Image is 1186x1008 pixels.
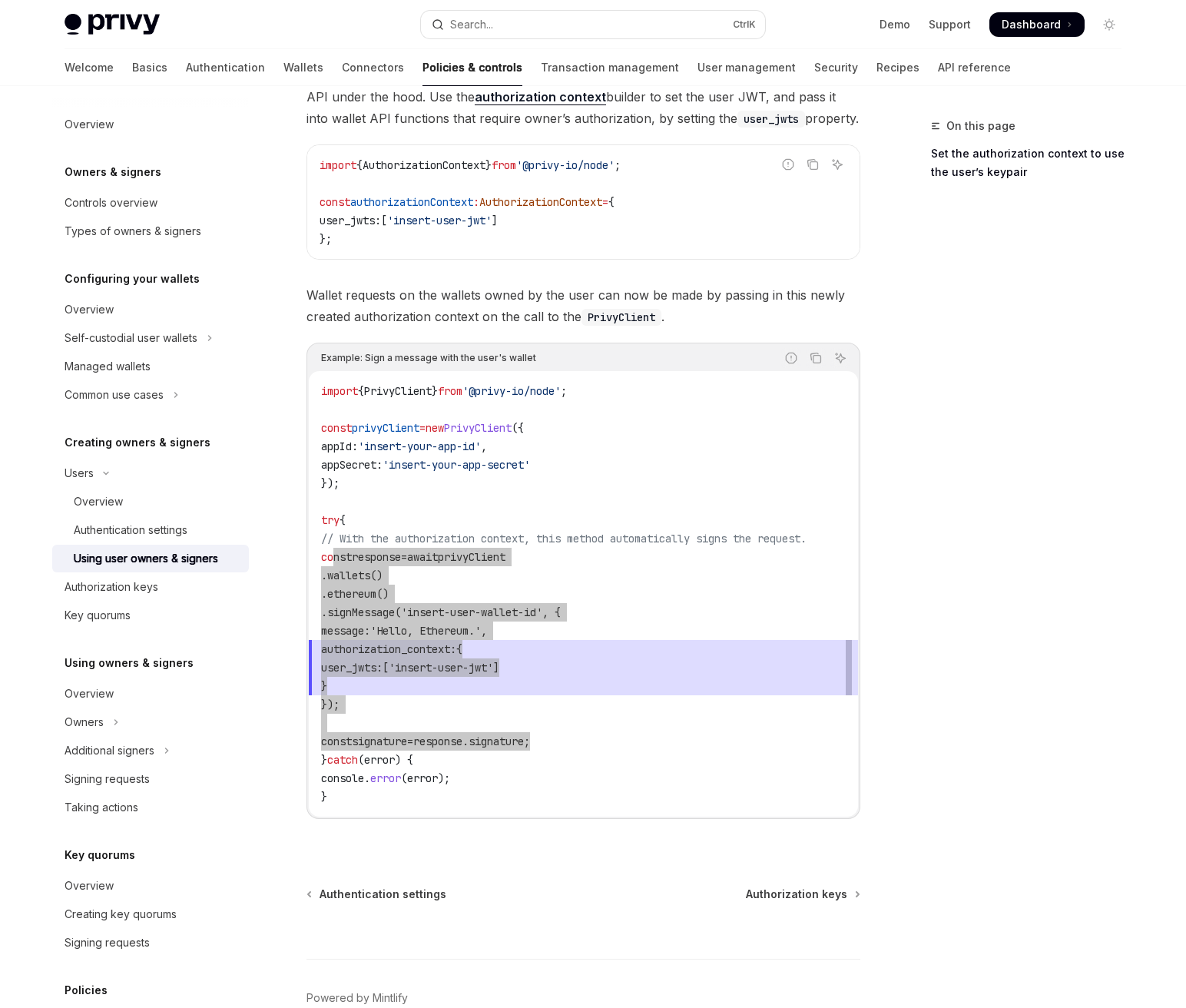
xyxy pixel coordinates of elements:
span: await [407,550,438,564]
span: PrivyClient [364,384,432,398]
a: authorization context [475,89,606,105]
a: Authentication settings [52,516,249,544]
a: Overview [52,488,249,516]
a: User management [697,49,796,86]
span: , [481,439,487,453]
span: { [358,384,364,398]
span: privyClient [352,421,419,435]
span: user_jwts: [320,214,381,227]
span: { [356,158,363,172]
a: Powered by Mintlify [306,990,408,1006]
span: } [485,158,492,172]
div: Using user owners & signers [74,549,218,568]
span: Given the user’s access token, the NodeJS SDK handles requesting the user key via the Privy API u... [306,65,860,129]
span: [ [381,214,387,227]
span: 'insert-user-jwt' [389,661,493,675]
span: ] [493,661,499,675]
span: appSecret: [321,458,383,472]
h5: Using owners & signers [65,654,194,672]
a: Controls overview [52,189,249,217]
button: Copy the contents from the code block [806,348,826,368]
span: () [376,587,389,601]
span: ({ [512,421,524,435]
span: const [320,195,350,209]
span: . [364,771,370,785]
span: Authentication settings [320,887,446,902]
div: Overview [65,115,114,134]
div: Authentication settings [74,521,187,539]
code: PrivyClient [581,309,661,326]
a: Types of owners & signers [52,217,249,245]
span: . [462,734,469,748]
a: Wallets [283,49,323,86]
span: AuthorizationContext [363,158,485,172]
div: Example: Sign a message with the user's wallet [321,348,536,368]
span: const [321,421,352,435]
span: , [481,624,487,638]
span: '@privy-io/node' [462,384,561,398]
button: Ask AI [827,154,847,174]
span: error [407,771,438,785]
span: . [321,605,327,619]
a: Overview [52,872,249,900]
span: , { [542,605,561,619]
a: Authorization keys [52,573,249,601]
span: import [320,158,356,172]
a: Overview [52,296,249,323]
span: ( [401,771,407,785]
span: ( [395,605,401,619]
div: Creating key quorums [65,905,177,923]
span: . [321,569,327,582]
div: Overview [65,877,114,895]
div: Managed wallets [65,357,151,376]
span: wallets [327,569,370,582]
span: 'Hello, Ethereum.' [370,624,481,638]
div: Overview [74,492,123,511]
div: Users [65,464,94,482]
a: Welcome [65,49,114,86]
span: ; [524,734,530,748]
button: Report incorrect code [781,348,801,368]
span: ) { [395,753,413,767]
span: signature [469,734,524,748]
div: Overview [65,685,114,703]
a: Basics [132,49,167,86]
span: AuthorizationContext [479,195,602,209]
span: Wallet requests on the wallets owned by the user can now be made by passing in this newly created... [306,284,860,327]
span: } [321,753,327,767]
span: appId: [321,439,358,453]
span: from [438,384,462,398]
span: ; [615,158,621,172]
h5: Key quorums [65,846,135,864]
span: }); [321,698,340,711]
div: Controls overview [65,194,157,212]
button: Ask AI [830,348,850,368]
a: Key quorums [52,602,249,629]
a: Signing requests [52,929,249,957]
a: Authorization keys [746,887,859,902]
span: }; [320,232,332,246]
button: Open search [421,11,765,38]
h5: Configuring your wallets [65,270,200,288]
span: ethereum [327,587,376,601]
span: } [432,384,438,398]
button: Toggle Common use cases section [52,381,249,409]
a: Signing requests [52,765,249,793]
span: new [426,421,444,435]
span: PrivyClient [444,421,512,435]
button: Toggle Additional signers section [52,737,249,764]
a: Dashboard [989,12,1085,37]
button: Toggle Owners section [52,708,249,736]
span: } [321,679,327,693]
span: Dashboard [1002,17,1061,32]
span: const [321,550,352,564]
code: user_jwts [737,111,805,128]
span: } [321,790,327,804]
h5: Owners & signers [65,163,161,181]
a: API reference [938,49,1011,86]
span: { [608,195,615,209]
div: Key quorums [65,606,131,625]
span: console [321,771,364,785]
span: () [370,569,383,582]
span: response [413,734,462,748]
